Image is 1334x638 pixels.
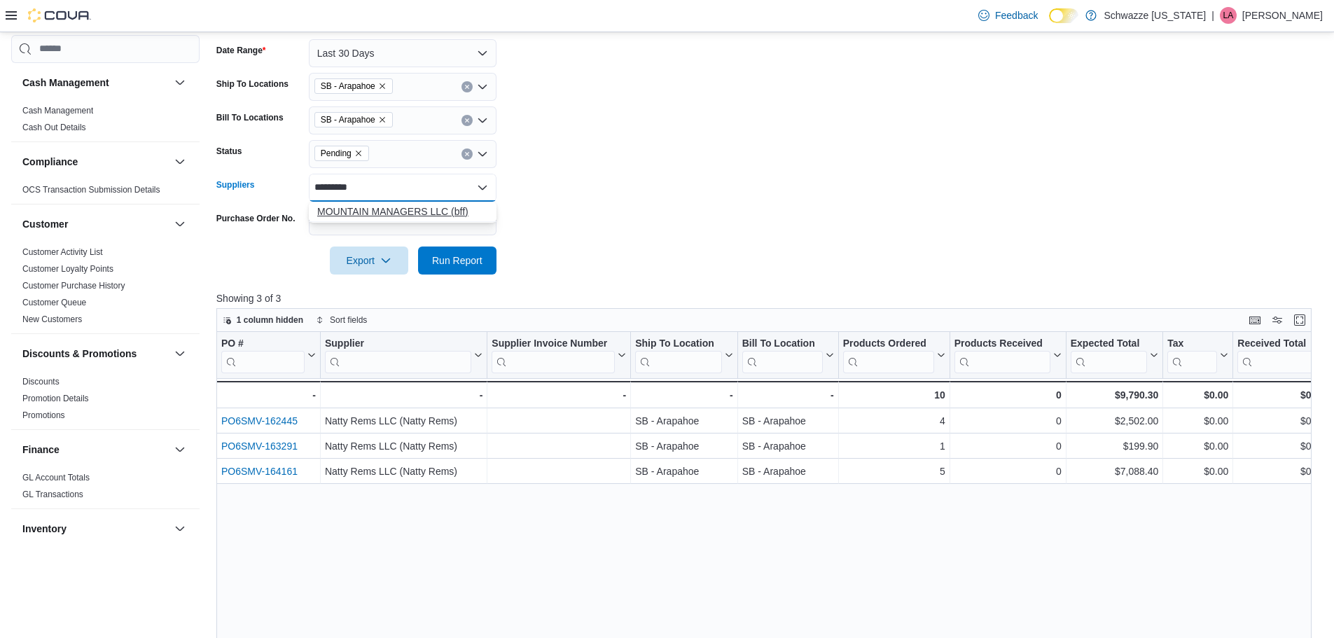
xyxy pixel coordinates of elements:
[954,438,1062,455] div: 0
[842,438,945,455] div: 1
[22,155,78,169] h3: Compliance
[378,82,387,90] button: Remove SB - Arapahoe from selection in this group
[221,337,305,350] div: PO #
[492,337,615,350] div: Supplier Invoice Number
[325,337,482,373] button: Supplier
[1071,463,1159,480] div: $7,088.40
[1237,412,1325,429] div: $0.00
[22,184,160,195] span: OCS Transaction Submission Details
[1167,438,1228,455] div: $0.00
[461,115,473,126] button: Clear input
[1167,337,1217,373] div: Tax
[172,153,188,170] button: Compliance
[11,244,200,333] div: Customer
[22,298,86,307] a: Customer Queue
[842,387,945,403] div: 10
[492,337,626,373] button: Supplier Invoice Number
[314,146,369,161] span: Pending
[221,466,298,477] a: PO6SMV-164161
[432,254,482,268] span: Run Report
[221,337,316,373] button: PO #
[22,490,83,499] a: GL Transactions
[22,314,82,325] span: New Customers
[330,247,408,275] button: Export
[22,314,82,324] a: New Customers
[325,337,471,373] div: Supplier
[492,337,615,373] div: Supplier Invoice Number
[842,337,933,373] div: Products Ordered
[22,394,89,403] a: Promotion Details
[1237,337,1314,350] div: Received Total
[172,345,188,362] button: Discounts & Promotions
[1167,337,1228,373] button: Tax
[954,412,1062,429] div: 0
[635,337,733,373] button: Ship To Location
[325,438,482,455] div: Natty Rems LLC (Natty Rems)
[325,387,482,403] div: -
[742,412,834,429] div: SB - Arapahoe
[1220,7,1237,24] div: Libby Aragon
[22,347,169,361] button: Discounts & Promotions
[22,217,68,231] h3: Customer
[22,247,103,257] a: Customer Activity List
[310,312,373,328] button: Sort fields
[321,113,375,127] span: SB - Arapahoe
[22,123,86,132] a: Cash Out Details
[309,202,496,222] div: Choose from the following options
[635,387,733,403] div: -
[22,247,103,258] span: Customer Activity List
[954,463,1062,480] div: 0
[314,78,393,94] span: SB - Arapahoe
[1049,8,1078,23] input: Dark Mode
[1167,337,1217,350] div: Tax
[325,412,482,429] div: Natty Rems LLC (Natty Rems)
[22,122,86,133] span: Cash Out Details
[221,337,305,373] div: PO # URL
[1071,337,1159,373] button: Expected Total
[172,74,188,91] button: Cash Management
[22,76,109,90] h3: Cash Management
[954,337,1061,373] button: Products Received
[22,522,169,536] button: Inventory
[309,202,496,222] button: MOUNTAIN MANAGERS LLC (bff)
[172,441,188,458] button: Finance
[842,337,945,373] button: Products Ordered
[22,410,65,421] span: Promotions
[172,216,188,233] button: Customer
[1237,463,1325,480] div: $0.00
[635,463,733,480] div: SB - Arapahoe
[1269,312,1286,328] button: Display options
[216,45,266,56] label: Date Range
[22,377,60,387] a: Discounts
[742,463,834,480] div: SB - Arapahoe
[11,181,200,204] div: Compliance
[742,337,823,373] div: Bill To Location
[1237,337,1325,373] button: Received Total
[1237,438,1325,455] div: $0.00
[317,204,488,219] span: MOUNTAIN MANAGERS LLC (bff)
[338,247,400,275] span: Export
[995,8,1038,22] span: Feedback
[216,291,1323,305] p: Showing 3 of 3
[378,116,387,124] button: Remove SB - Arapahoe from selection in this group
[237,314,303,326] span: 1 column hidden
[325,337,471,350] div: Supplier
[22,410,65,420] a: Promotions
[22,472,90,483] span: GL Account Totals
[461,81,473,92] button: Clear input
[309,39,496,67] button: Last 30 Days
[354,149,363,158] button: Remove Pending from selection in this group
[954,337,1050,373] div: Products Received
[1211,7,1214,24] p: |
[28,8,91,22] img: Cova
[321,146,352,160] span: Pending
[221,387,316,403] div: -
[492,387,626,403] div: -
[325,463,482,480] div: Natty Rems LLC (Natty Rems)
[22,263,113,275] span: Customer Loyalty Points
[22,376,60,387] span: Discounts
[221,441,298,452] a: PO6SMV-163291
[11,102,200,141] div: Cash Management
[217,312,309,328] button: 1 column hidden
[221,415,298,427] a: PO6SMV-162445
